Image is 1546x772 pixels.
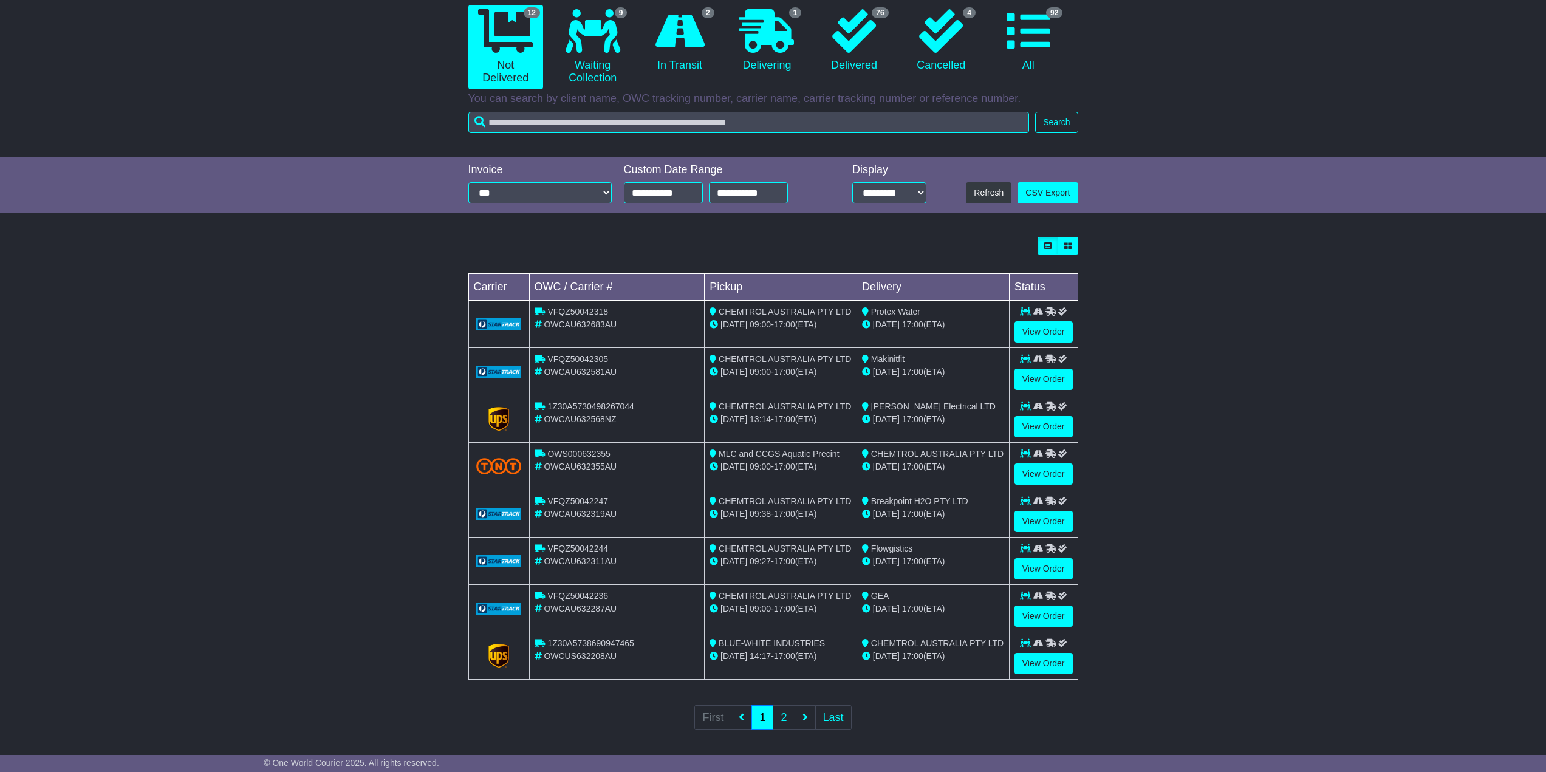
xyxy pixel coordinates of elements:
[1014,511,1073,532] a: View Order
[547,307,608,316] span: VFQZ50042318
[476,318,522,330] img: GetCarrierServiceLogo
[529,274,705,301] td: OWC / Carrier #
[1018,182,1078,203] a: CSV Export
[468,92,1078,106] p: You can search by client name, OWC tracking number, carrier name, carrier tracking number or refe...
[873,651,900,661] span: [DATE]
[789,7,802,18] span: 1
[710,318,852,331] div: - (ETA)
[476,458,522,474] img: TNT_Domestic.png
[902,414,923,424] span: 17:00
[991,5,1065,77] a: 92 All
[862,555,1004,568] div: (ETA)
[902,509,923,519] span: 17:00
[524,7,540,18] span: 12
[871,638,1004,648] span: CHEMTROL AUSTRALIA PTY LTD
[750,604,771,613] span: 09:00
[871,591,889,601] span: GEA
[719,591,851,601] span: CHEMTROL AUSTRALIA PTY LTD
[862,413,1004,426] div: (ETA)
[547,354,608,364] span: VFQZ50042305
[1009,274,1078,301] td: Status
[774,462,795,471] span: 17:00
[816,5,891,77] a: 76 Delivered
[862,603,1004,615] div: (ETA)
[774,367,795,377] span: 17:00
[705,274,857,301] td: Pickup
[555,5,630,89] a: 9 Waiting Collection
[902,319,923,329] span: 17:00
[902,604,923,613] span: 17:00
[862,318,1004,331] div: (ETA)
[710,555,852,568] div: - (ETA)
[1014,416,1073,437] a: View Order
[547,638,634,648] span: 1Z30A5738690947465
[719,496,851,506] span: CHEMTROL AUSTRALIA PTY LTD
[751,705,773,730] a: 1
[642,5,717,77] a: 2 In Transit
[904,5,979,77] a: 4 Cancelled
[468,274,529,301] td: Carrier
[719,544,851,553] span: CHEMTROL AUSTRALIA PTY LTD
[902,651,923,661] span: 17:00
[871,354,905,364] span: Makinitfit
[710,508,852,521] div: - (ETA)
[624,163,819,177] div: Custom Date Range
[862,650,1004,663] div: (ETA)
[774,651,795,661] span: 17:00
[750,556,771,566] span: 09:27
[873,604,900,613] span: [DATE]
[615,7,628,18] span: 9
[468,5,543,89] a: 12 Not Delivered
[773,705,795,730] a: 2
[720,651,747,661] span: [DATE]
[862,460,1004,473] div: (ETA)
[702,7,714,18] span: 2
[719,307,851,316] span: CHEMTROL AUSTRALIA PTY LTD
[1014,606,1073,627] a: View Order
[468,163,612,177] div: Invoice
[750,651,771,661] span: 14:17
[720,556,747,566] span: [DATE]
[544,367,617,377] span: OWCAU632581AU
[1046,7,1062,18] span: 92
[873,509,900,519] span: [DATE]
[871,449,1004,459] span: CHEMTROL AUSTRALIA PTY LTD
[710,366,852,378] div: - (ETA)
[710,413,852,426] div: - (ETA)
[544,319,617,329] span: OWCAU632683AU
[1014,463,1073,485] a: View Order
[852,163,926,177] div: Display
[871,307,920,316] span: Protex Water
[488,407,509,431] img: GetCarrierServiceLogo
[902,367,923,377] span: 17:00
[476,508,522,520] img: GetCarrierServiceLogo
[544,604,617,613] span: OWCAU632287AU
[719,354,851,364] span: CHEMTROL AUSTRALIA PTY LTD
[730,5,804,77] a: 1 Delivering
[547,401,634,411] span: 1Z30A5730498267044
[963,7,976,18] span: 4
[871,401,996,411] span: [PERSON_NAME] Electrical LTD
[544,414,616,424] span: OWCAU632568NZ
[873,414,900,424] span: [DATE]
[476,603,522,615] img: GetCarrierServiceLogo
[720,604,747,613] span: [DATE]
[966,182,1011,203] button: Refresh
[872,7,888,18] span: 76
[476,555,522,567] img: GetCarrierServiceLogo
[544,509,617,519] span: OWCAU632319AU
[774,556,795,566] span: 17:00
[488,644,509,668] img: GetCarrierServiceLogo
[902,462,923,471] span: 17:00
[720,319,747,329] span: [DATE]
[902,556,923,566] span: 17:00
[750,367,771,377] span: 09:00
[862,366,1004,378] div: (ETA)
[873,319,900,329] span: [DATE]
[710,460,852,473] div: - (ETA)
[544,651,617,661] span: OWCUS632208AU
[774,414,795,424] span: 17:00
[774,604,795,613] span: 17:00
[750,414,771,424] span: 13:14
[750,462,771,471] span: 09:00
